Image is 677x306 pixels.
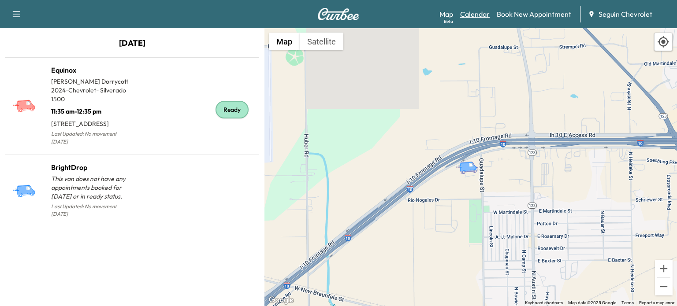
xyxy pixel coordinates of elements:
[439,9,453,19] a: MapBeta
[51,162,132,173] h1: BrightDrop
[51,77,132,86] p: [PERSON_NAME] Dorrycott
[300,33,343,50] button: Show satellite imagery
[51,128,132,147] p: Last Updated: No movement [DATE]
[497,9,571,19] a: Book New Appointment
[568,300,616,305] span: Map data ©2025 Google
[444,18,453,25] div: Beta
[655,278,673,295] button: Zoom out
[639,300,674,305] a: Report a map error
[460,9,490,19] a: Calendar
[654,33,673,51] div: Recenter map
[51,174,132,201] p: This van does not have any appointments booked for [DATE] or in ready status.
[51,116,132,128] p: [STREET_ADDRESS]
[51,201,132,220] p: Last Updated: No movement [DATE]
[525,300,563,306] button: Keyboard shortcuts
[599,9,652,19] span: Seguin Chevrolet
[51,65,132,75] h1: Equinox
[269,33,300,50] button: Show street map
[267,295,296,306] img: Google
[621,300,634,305] a: Terms (opens in new tab)
[267,295,296,306] a: Open this area in Google Maps (opens a new window)
[51,86,132,103] p: 2024 - Chevrolet - Silverado 1500
[455,152,486,167] gmp-advanced-marker: BrightDrop
[655,260,673,277] button: Zoom in
[317,8,360,20] img: Curbee Logo
[51,103,132,116] p: 11:35 am - 12:35 pm
[216,101,249,118] div: Ready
